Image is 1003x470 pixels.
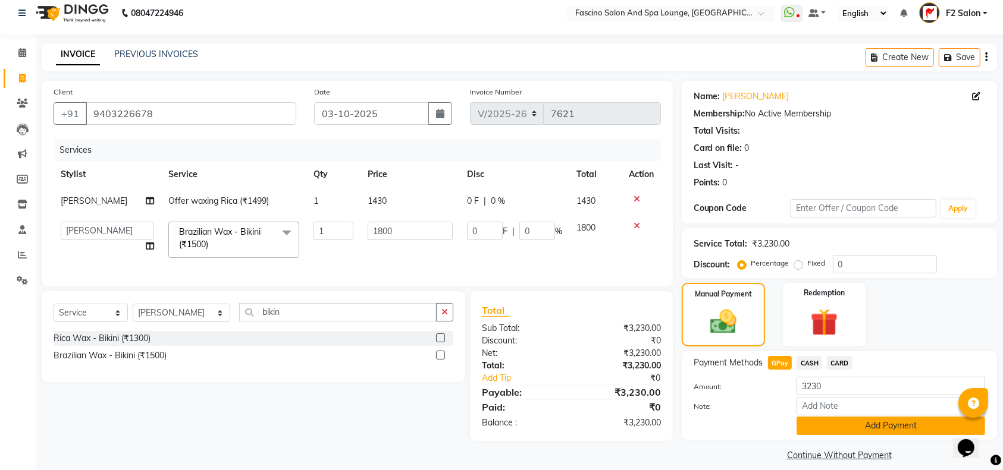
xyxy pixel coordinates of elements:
[797,377,985,395] input: Amount
[576,222,595,233] span: 1800
[694,202,791,215] div: Coupon Code
[571,400,669,414] div: ₹0
[694,142,742,154] div: Card on file:
[86,102,296,125] input: Search by Name/Mobile/Email/Code
[571,385,669,399] div: ₹3,230.00
[694,90,720,103] div: Name:
[723,90,789,103] a: [PERSON_NAME]
[569,161,622,188] th: Total
[866,48,934,67] button: Create New
[768,356,792,370] span: GPay
[797,417,985,435] button: Add Payment
[55,139,670,161] div: Services
[473,385,571,399] div: Payable:
[745,142,750,154] div: 0
[571,359,669,372] div: ₹3,230.00
[685,381,788,392] label: Amount:
[482,304,509,317] span: Total
[470,87,522,97] label: Invoice Number
[61,195,127,206] span: [PERSON_NAME]
[576,195,595,206] span: 1430
[694,159,734,172] div: Last Visit:
[503,225,507,238] span: F
[54,87,73,97] label: Client
[473,400,571,414] div: Paid:
[239,303,437,321] input: Search or Scan
[808,258,826,269] label: Fixed
[314,87,330,97] label: Date
[946,7,980,20] span: F2 Salon
[473,347,571,359] div: Net:
[467,195,479,207] span: 0 F
[684,449,995,462] a: Continue Without Payment
[306,161,361,188] th: Qty
[555,225,562,238] span: %
[571,322,669,335] div: ₹3,230.00
[473,335,571,347] div: Discount:
[56,44,100,65] a: INVOICE
[512,225,515,238] span: |
[54,349,167,362] div: Brazilian Wax - Bikini (₹1500)
[571,335,669,347] div: ₹0
[571,417,669,429] div: ₹3,230.00
[168,195,269,206] span: Offer waxing Rica (₹1499)
[736,159,739,172] div: -
[695,289,752,299] label: Manual Payment
[797,397,985,415] input: Add Note
[622,161,661,188] th: Action
[827,356,852,370] span: CARD
[694,108,985,120] div: No Active Membership
[953,422,991,458] iframe: chat widget
[694,258,731,271] div: Discount:
[751,258,789,269] label: Percentage
[491,195,505,207] span: 0 %
[694,125,741,137] div: Total Visits:
[473,359,571,372] div: Total:
[797,356,822,370] span: CASH
[54,332,151,345] div: Rica Wax - Bikini (₹1300)
[694,108,745,120] div: Membership:
[368,195,387,206] span: 1430
[473,372,588,384] a: Add Tip
[791,199,936,217] input: Enter Offer / Coupon Code
[208,239,214,250] a: x
[753,238,790,250] div: ₹3,230.00
[571,347,669,359] div: ₹3,230.00
[939,48,980,67] button: Save
[802,305,847,339] img: _gift.svg
[460,161,569,188] th: Disc
[588,372,670,384] div: ₹0
[314,195,318,206] span: 1
[685,401,788,412] label: Note:
[723,176,728,189] div: 0
[694,357,763,369] span: Payment Methods
[694,238,748,250] div: Service Total:
[941,200,975,217] button: Apply
[919,2,940,23] img: F2 Salon
[484,195,486,207] span: |
[694,176,720,189] div: Points:
[804,288,845,298] label: Redemption
[473,417,571,429] div: Balance :
[361,161,459,188] th: Price
[161,161,306,188] th: Service
[473,322,571,335] div: Sub Total:
[179,226,261,250] span: Brazilian Wax - Bikini (₹1500)
[114,49,198,59] a: PREVIOUS INVOICES
[702,307,745,337] img: _cash.svg
[54,161,161,188] th: Stylist
[54,102,87,125] button: +91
